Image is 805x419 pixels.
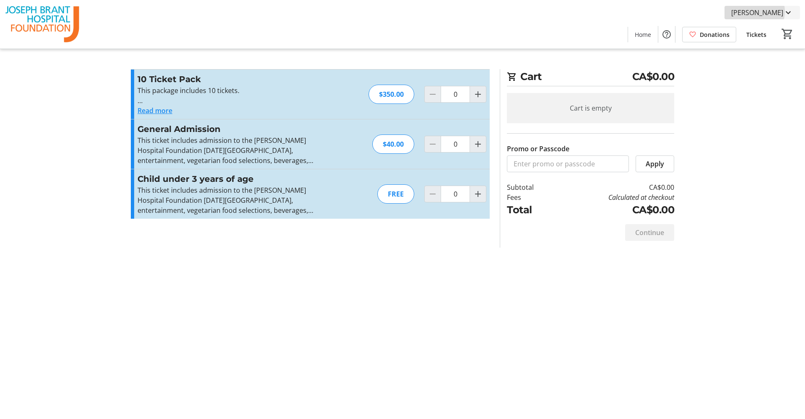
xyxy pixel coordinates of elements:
p: This ticket includes admission to the [PERSON_NAME] Hospital Foundation [DATE][GEOGRAPHIC_DATA], ... [138,135,321,166]
button: Increment by one [470,86,486,102]
button: Help [658,26,675,43]
button: Read more [138,106,172,116]
td: Calculated at checkout [556,192,674,202]
input: 10 Ticket Pack Quantity [441,86,470,103]
td: CA$0.00 [556,202,674,217]
div: $40.00 [372,134,414,154]
td: CA$0.00 [556,182,674,192]
td: Subtotal [507,182,556,192]
input: Child under 3 years of age Quantity [441,186,470,202]
span: Apply [646,159,664,169]
a: Donations [682,27,736,42]
h3: General Admission [138,123,321,135]
td: Total [507,202,556,217]
span: Donations [700,30,730,39]
input: Enter promo or passcode [507,155,629,172]
button: [PERSON_NAME] [724,6,800,19]
p: This package includes 10 tickets. [138,85,321,96]
button: Apply [636,155,674,172]
button: Increment by one [470,186,486,202]
h3: Child under 3 years of age [138,173,321,185]
h2: Cart [507,69,674,86]
button: Cart [780,26,795,41]
button: Increment by one [470,136,486,152]
td: Fees [507,192,556,202]
span: Tickets [746,30,766,39]
span: [PERSON_NAME] [731,8,783,18]
div: FREE [377,184,414,204]
h3: 10 Ticket Pack [138,73,321,85]
span: CA$0.00 [632,69,675,84]
div: $350.00 [369,85,414,104]
div: Cart is empty [507,93,674,123]
span: Home [635,30,651,39]
p: This ticket includes admission to the [PERSON_NAME] Hospital Foundation [DATE][GEOGRAPHIC_DATA], ... [138,185,321,215]
img: The Joseph Brant Hospital Foundation's Logo [5,3,80,45]
a: Home [628,27,658,42]
input: General Admission Quantity [441,136,470,153]
a: Tickets [740,27,773,42]
label: Promo or Passcode [507,144,569,154]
